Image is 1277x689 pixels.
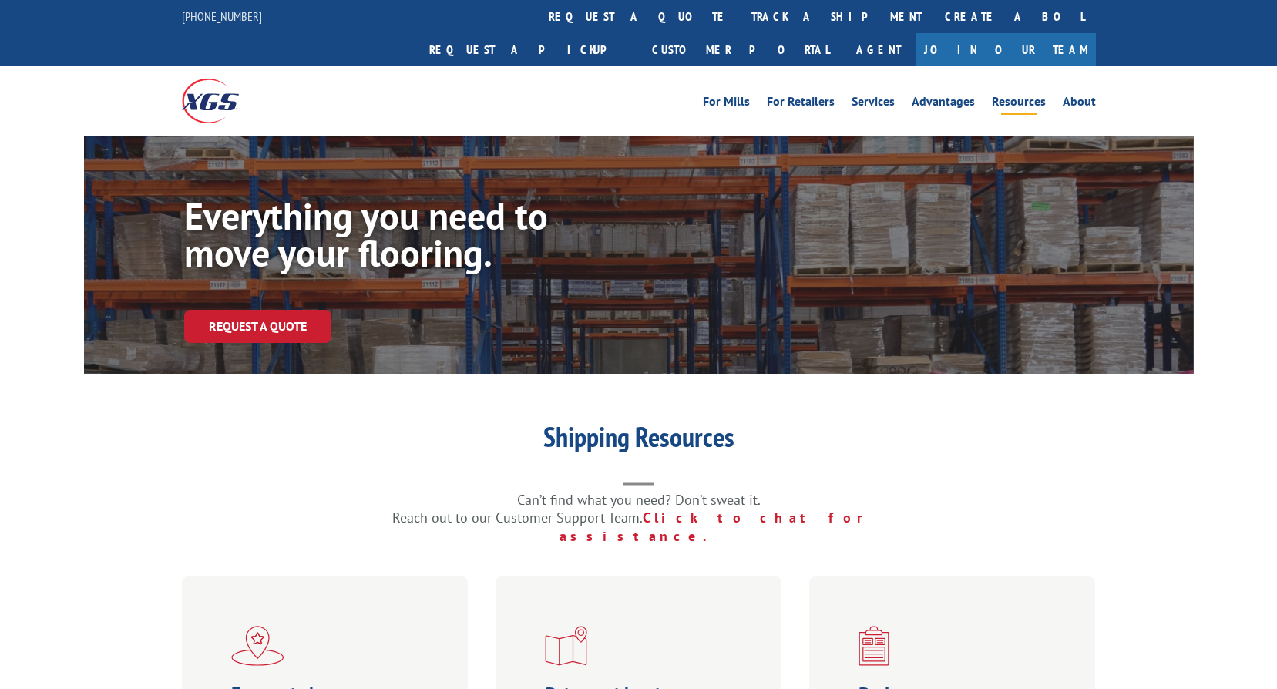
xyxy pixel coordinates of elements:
a: Agent [841,33,916,66]
a: Click to chat for assistance. [560,509,885,545]
img: xgs-icon-bo-l-generator-red [859,626,889,666]
h1: Shipping Resources [331,423,947,459]
img: xgs-icon-flagship-distribution-model-red [231,626,284,666]
img: xgs-icon-distribution-map-red [545,626,587,666]
a: For Mills [703,96,750,113]
a: About [1063,96,1096,113]
p: Can’t find what you need? Don’t sweat it. Reach out to our Customer Support Team. [331,491,947,546]
a: [PHONE_NUMBER] [182,8,262,24]
a: Request a Quote [184,310,331,343]
a: Customer Portal [640,33,841,66]
a: Resources [992,96,1046,113]
h1: Everything you need to move your flooring. [184,197,647,279]
a: For Retailers [767,96,835,113]
a: Services [852,96,895,113]
a: Join Our Team [916,33,1096,66]
a: Advantages [912,96,975,113]
a: Request a pickup [418,33,640,66]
